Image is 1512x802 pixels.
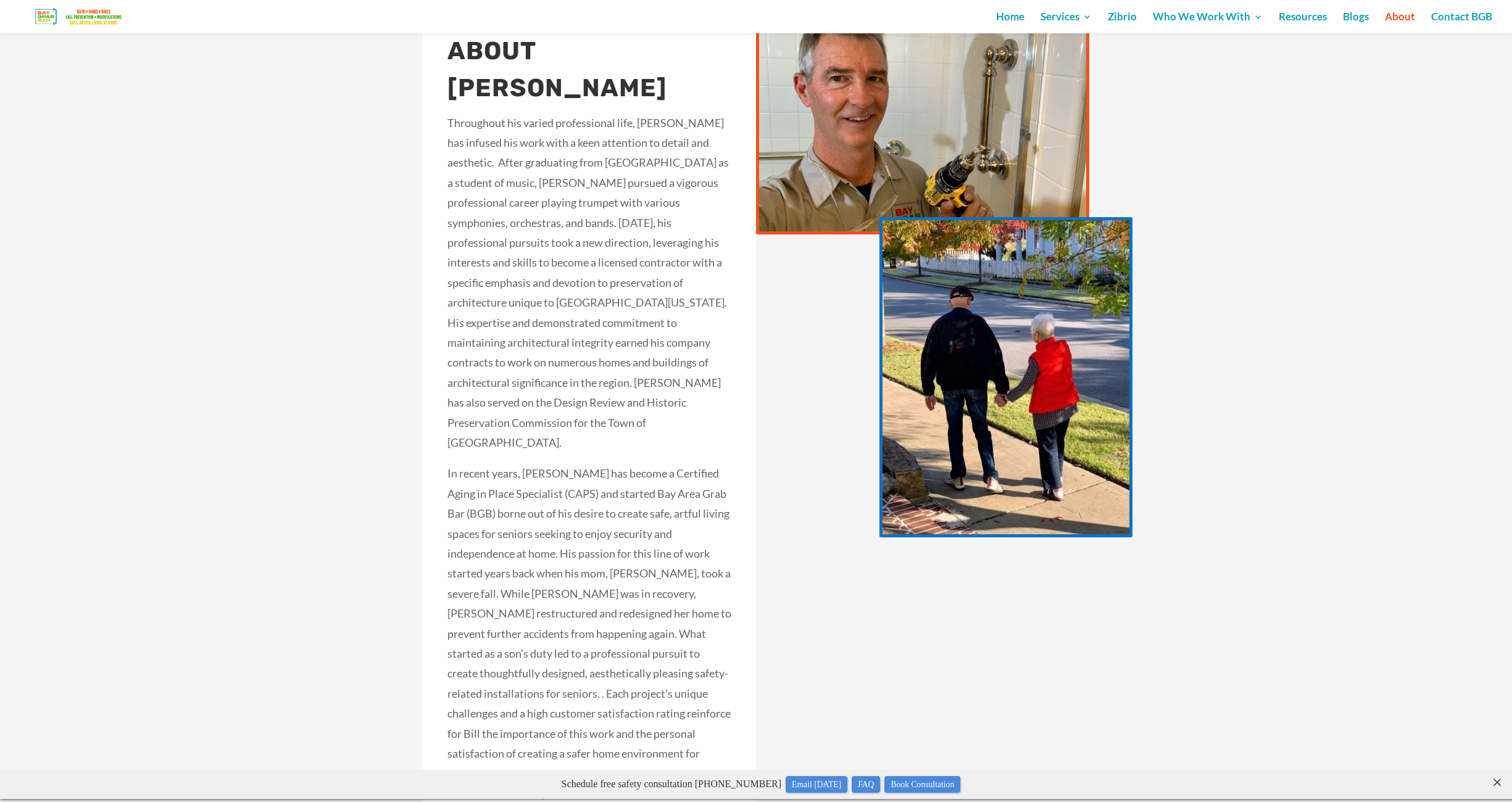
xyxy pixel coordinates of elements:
[21,6,138,27] img: Bay Grab Bar
[852,6,880,23] a: FAQ
[1041,12,1092,33] a: Services
[786,6,847,23] a: Email [DATE]
[447,116,729,450] span: Throughout his varied professional life, [PERSON_NAME] has infused his work with a keen attention...
[1491,3,1503,15] close: ×
[447,33,731,113] h2: ABOUT [PERSON_NAME]
[884,6,960,23] a: Book Consultation
[1279,12,1327,33] a: Resources
[1431,12,1492,33] a: Contact BGB
[1108,12,1137,33] a: Zibrio
[1385,12,1415,33] a: About
[1343,12,1369,33] a: Blogs
[1153,12,1263,33] a: Who We Work With
[996,12,1024,33] a: Home
[30,5,1492,24] p: Schedule free safety consultation [PHONE_NUMBER]
[883,220,1129,534] img: Mary and Bob 2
